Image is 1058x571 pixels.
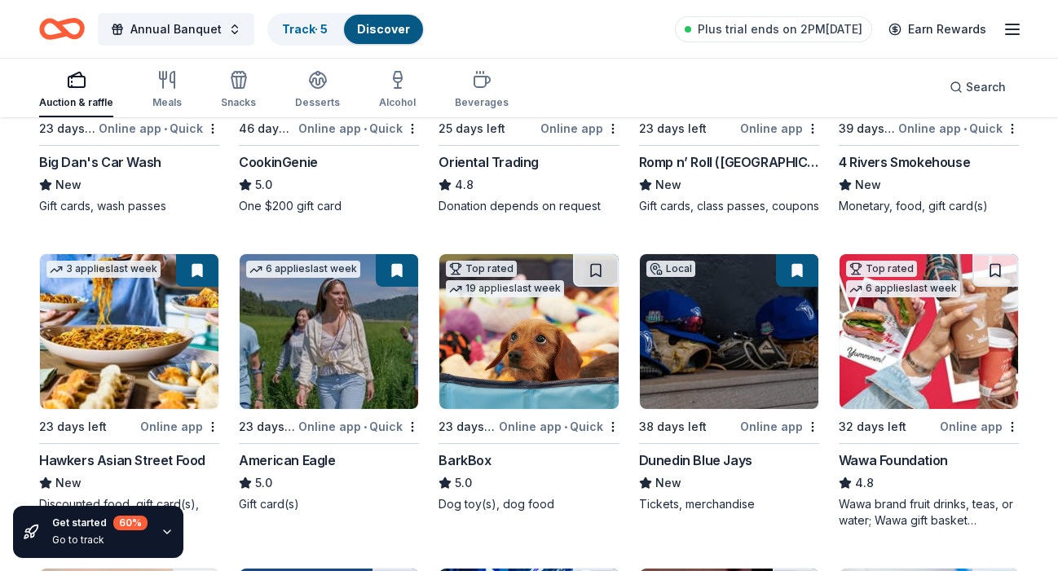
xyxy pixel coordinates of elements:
[639,417,707,437] div: 38 days left
[221,64,256,117] button: Snacks
[499,416,619,437] div: Online app Quick
[239,417,295,437] div: 23 days left
[39,10,85,48] a: Home
[221,96,256,109] div: Snacks
[839,253,1019,529] a: Image for Wawa FoundationTop rated6 applieslast week32 days leftOnline appWawa Foundation4.8Wawa ...
[130,20,222,39] span: Annual Banquet
[639,119,707,138] div: 23 days left
[164,122,167,135] span: •
[239,119,295,138] div: 46 days left
[379,96,416,109] div: Alcohol
[439,119,505,138] div: 25 days left
[113,516,148,530] div: 60 %
[39,450,205,470] div: Hawkers Asian Street Food
[898,118,1019,138] div: Online app Quick
[140,416,219,437] div: Online app
[439,253,619,512] a: Image for BarkBoxTop rated19 applieslast week23 days leftOnline app•QuickBarkBox5.0Dog toy(s), do...
[246,261,360,278] div: 6 applies last week
[966,77,1006,97] span: Search
[152,64,182,117] button: Meals
[963,122,967,135] span: •
[698,20,862,39] span: Plus trial ends on 2PM[DATE]
[239,496,419,512] div: Gift card(s)
[839,198,1019,214] div: Monetary, food, gift card(s)
[152,96,182,109] div: Meals
[446,280,564,297] div: 19 applies last week
[840,254,1018,409] img: Image for Wawa Foundation
[439,496,619,512] div: Dog toy(s), dog food
[839,152,970,172] div: 4 Rivers Smokehouse
[298,118,419,138] div: Online app Quick
[639,253,819,512] a: Image for Dunedin Blue JaysLocal38 days leftOnline appDunedin Blue JaysNewTickets, merchandise
[439,450,491,470] div: BarkBox
[255,473,272,493] span: 5.0
[439,152,539,172] div: Oriental Trading
[455,473,472,493] span: 5.0
[39,198,219,214] div: Gift cards, wash passes
[295,64,340,117] button: Desserts
[379,64,416,117] button: Alcohol
[39,417,107,437] div: 23 days left
[740,416,819,437] div: Online app
[855,175,881,195] span: New
[298,416,419,437] div: Online app Quick
[839,119,895,138] div: 39 days left
[39,119,95,138] div: 23 days left
[46,261,161,278] div: 3 applies last week
[640,254,818,409] img: Image for Dunedin Blue Jays
[675,16,872,42] a: Plus trial ends on 2PM[DATE]
[98,13,254,46] button: Annual Banquet
[455,96,509,109] div: Beverages
[839,496,1019,529] div: Wawa brand fruit drinks, teas, or water; Wawa gift basket (includes Wawa products and coupons)
[839,417,906,437] div: 32 days left
[55,473,82,493] span: New
[646,261,695,277] div: Local
[639,152,819,172] div: Romp n’ Roll ([GEOGRAPHIC_DATA])
[364,420,367,433] span: •
[940,416,1019,437] div: Online app
[564,420,567,433] span: •
[639,198,819,214] div: Gift cards, class passes, coupons
[239,253,419,512] a: Image for American Eagle6 applieslast week23 days leftOnline app•QuickAmerican Eagle5.0Gift card(s)
[39,152,161,172] div: Big Dan's Car Wash
[39,253,219,529] a: Image for Hawkers Asian Street Food3 applieslast week23 days leftOnline appHawkers Asian Street F...
[455,64,509,117] button: Beverages
[937,71,1019,103] button: Search
[267,13,425,46] button: Track· 5Discover
[99,118,219,138] div: Online app Quick
[40,254,218,409] img: Image for Hawkers Asian Street Food
[639,496,819,512] div: Tickets, merchandise
[439,198,619,214] div: Donation depends on request
[855,473,874,493] span: 4.8
[55,175,82,195] span: New
[357,22,410,36] a: Discover
[740,118,819,138] div: Online app
[52,516,148,530] div: Get started
[639,450,752,470] div: Dunedin Blue Jays
[455,175,474,195] span: 4.8
[239,450,335,470] div: American Eagle
[39,64,113,117] button: Auction & raffle
[282,22,328,36] a: Track· 5
[846,261,917,277] div: Top rated
[439,417,495,437] div: 23 days left
[846,280,960,297] div: 6 applies last week
[239,152,318,172] div: CookinGenie
[239,198,419,214] div: One $200 gift card
[39,96,113,109] div: Auction & raffle
[295,96,340,109] div: Desserts
[364,122,367,135] span: •
[839,450,948,470] div: Wawa Foundation
[255,175,272,195] span: 5.0
[655,175,681,195] span: New
[240,254,418,409] img: Image for American Eagle
[655,473,681,493] span: New
[879,15,996,44] a: Earn Rewards
[52,534,148,547] div: Go to track
[540,118,619,138] div: Online app
[446,261,517,277] div: Top rated
[439,254,618,409] img: Image for BarkBox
